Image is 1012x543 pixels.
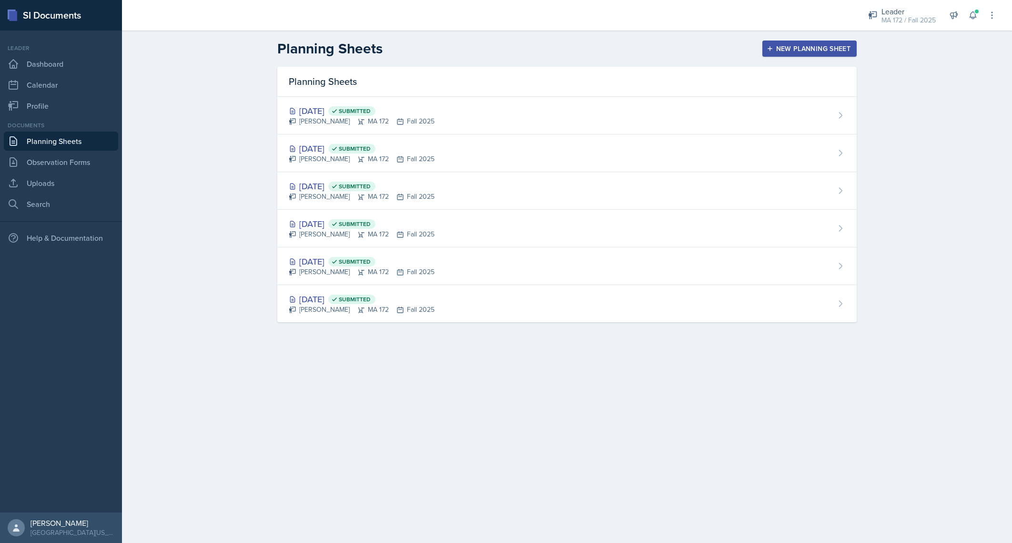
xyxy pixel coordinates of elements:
[289,192,435,202] div: [PERSON_NAME] MA 172 Fall 2025
[289,217,435,230] div: [DATE]
[277,210,857,247] a: [DATE] Submitted [PERSON_NAME]MA 172Fall 2025
[289,180,435,193] div: [DATE]
[277,67,857,97] div: Planning Sheets
[762,41,857,57] button: New Planning Sheet
[277,40,383,57] h2: Planning Sheets
[289,104,435,117] div: [DATE]
[339,296,371,303] span: Submitted
[30,518,114,528] div: [PERSON_NAME]
[289,116,435,126] div: [PERSON_NAME] MA 172 Fall 2025
[769,45,850,52] div: New Planning Sheet
[4,195,118,214] a: Search
[339,183,371,190] span: Submitted
[339,220,371,228] span: Submitted
[289,154,435,164] div: [PERSON_NAME] MA 172 Fall 2025
[339,258,371,266] span: Submitted
[4,54,118,73] a: Dashboard
[339,145,371,153] span: Submitted
[4,44,118,52] div: Leader
[277,134,857,172] a: [DATE] Submitted [PERSON_NAME]MA 172Fall 2025
[4,132,118,151] a: Planning Sheets
[277,247,857,285] a: [DATE] Submitted [PERSON_NAME]MA 172Fall 2025
[289,229,435,239] div: [PERSON_NAME] MA 172 Fall 2025
[289,142,435,155] div: [DATE]
[881,6,936,17] div: Leader
[289,293,435,306] div: [DATE]
[4,228,118,247] div: Help & Documentation
[339,107,371,115] span: Submitted
[4,153,118,172] a: Observation Forms
[30,528,114,537] div: [GEOGRAPHIC_DATA][US_STATE] in [GEOGRAPHIC_DATA]
[277,97,857,134] a: [DATE] Submitted [PERSON_NAME]MA 172Fall 2025
[4,174,118,193] a: Uploads
[289,255,435,268] div: [DATE]
[881,15,936,25] div: MA 172 / Fall 2025
[277,285,857,322] a: [DATE] Submitted [PERSON_NAME]MA 172Fall 2025
[4,121,118,130] div: Documents
[289,305,435,315] div: [PERSON_NAME] MA 172 Fall 2025
[4,96,118,115] a: Profile
[4,75,118,94] a: Calendar
[277,172,857,210] a: [DATE] Submitted [PERSON_NAME]MA 172Fall 2025
[289,267,435,277] div: [PERSON_NAME] MA 172 Fall 2025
